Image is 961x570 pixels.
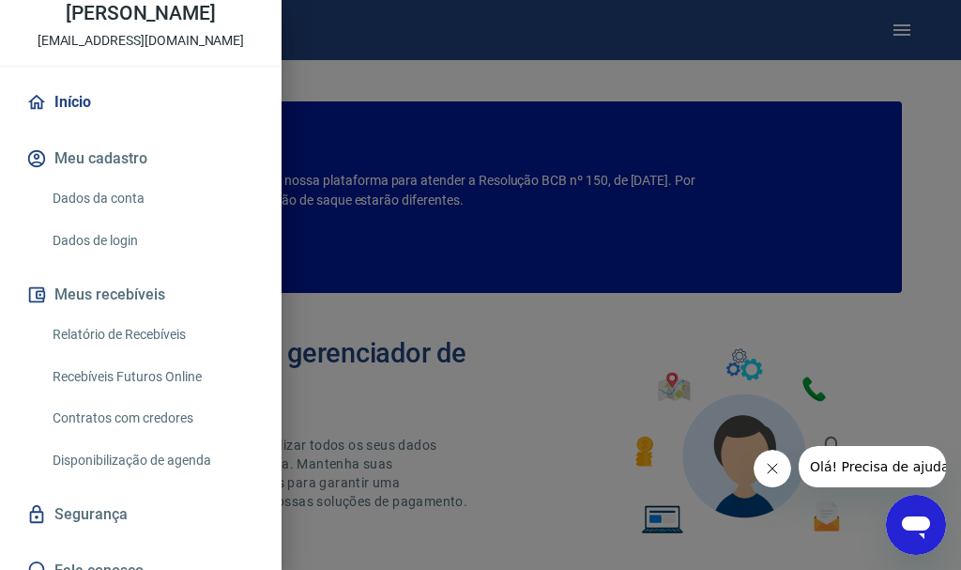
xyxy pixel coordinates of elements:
button: Meu cadastro [23,138,259,179]
a: Recebíveis Futuros Online [45,358,259,396]
a: Segurança [23,494,259,535]
a: Disponibilização de agenda [45,441,259,480]
p: [EMAIL_ADDRESS][DOMAIN_NAME] [38,31,245,51]
a: Dados da conta [45,179,259,218]
a: Dados de login [45,222,259,260]
button: Meus recebíveis [23,274,259,316]
a: Contratos com credores [45,399,259,438]
iframe: Botão para abrir a janela de mensagens [886,495,946,555]
iframe: Fechar mensagem [754,450,791,487]
p: [PERSON_NAME] [66,4,216,23]
a: Relatório de Recebíveis [45,316,259,354]
iframe: Mensagem da empresa [799,446,946,487]
span: Olá! Precisa de ajuda? [11,13,158,28]
a: Início [23,82,259,123]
